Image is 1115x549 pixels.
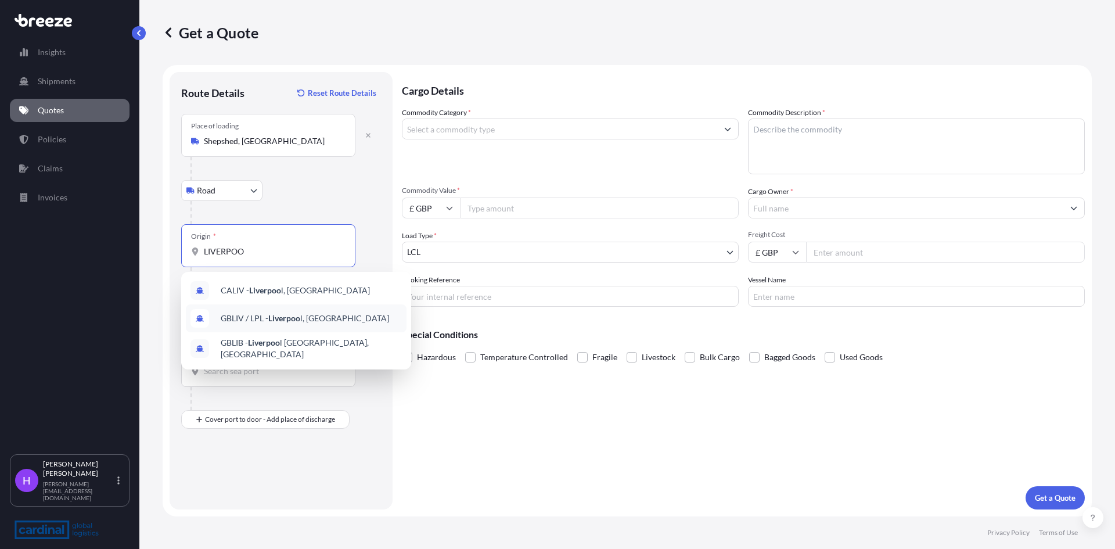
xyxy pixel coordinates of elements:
[1039,528,1078,537] p: Terms of Use
[749,198,1063,218] input: Full name
[38,163,63,174] p: Claims
[407,246,420,258] span: LCL
[748,186,793,198] label: Cargo Owner
[402,230,437,242] span: Load Type
[204,365,341,377] input: Destination
[38,192,67,203] p: Invoices
[402,286,739,307] input: Your internal reference
[460,198,739,218] input: Type amount
[38,105,64,116] p: Quotes
[987,528,1030,537] p: Privacy Policy
[402,274,460,286] label: Booking Reference
[1035,492,1076,504] p: Get a Quote
[748,230,1085,239] span: Freight Cost
[417,349,456,366] span: Hazardous
[700,349,740,366] span: Bulk Cargo
[221,285,370,296] span: CALIV - l, [GEOGRAPHIC_DATA]
[642,349,675,366] span: Livestock
[221,337,402,360] span: GBLIB - l [GEOGRAPHIC_DATA], [GEOGRAPHIC_DATA]
[308,87,376,99] p: Reset Route Details
[748,274,786,286] label: Vessel Name
[205,414,335,425] span: Cover port to door - Add place of discharge
[181,180,262,201] button: Select transport
[402,186,739,195] span: Commodity Value
[592,349,617,366] span: Fragile
[181,272,411,369] div: Show suggestions
[748,107,825,119] label: Commodity Description
[1063,198,1084,218] button: Show suggestions
[197,185,215,196] span: Road
[748,286,1085,307] input: Enter name
[248,338,280,347] b: Liverpoo
[249,285,281,295] b: Liverpoo
[402,119,717,139] input: Select a commodity type
[402,330,1085,339] p: Special Conditions
[717,119,738,139] button: Show suggestions
[181,86,244,100] p: Route Details
[480,349,568,366] span: Temperature Controlled
[268,313,300,323] b: Liverpoo
[204,135,341,147] input: Place of loading
[23,475,31,486] span: H
[191,232,216,241] div: Origin
[840,349,883,366] span: Used Goods
[38,134,66,145] p: Policies
[402,107,471,119] label: Commodity Category
[764,349,815,366] span: Bagged Goods
[43,460,115,478] p: [PERSON_NAME] [PERSON_NAME]
[43,480,115,501] p: [PERSON_NAME][EMAIL_ADDRESS][DOMAIN_NAME]
[38,46,66,58] p: Insights
[15,521,99,539] img: organization-logo
[402,72,1085,107] p: Cargo Details
[204,246,341,257] input: Origin
[163,23,258,42] p: Get a Quote
[806,242,1085,263] input: Enter amount
[38,76,75,87] p: Shipments
[221,313,389,324] span: GBLIV / LPL - l, [GEOGRAPHIC_DATA]
[191,121,239,131] div: Place of loading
